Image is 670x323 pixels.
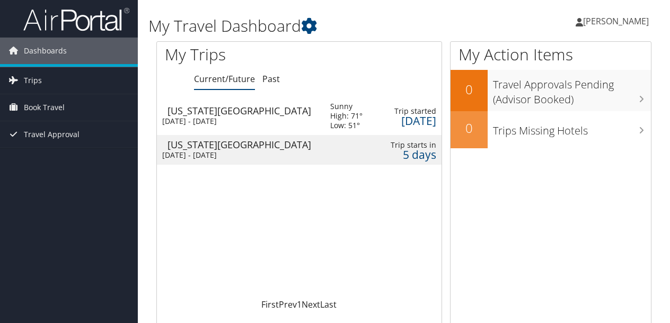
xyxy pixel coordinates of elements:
a: Last [320,299,337,310]
h1: My Trips [165,43,315,66]
a: [PERSON_NAME] [576,5,659,37]
div: [US_STATE][GEOGRAPHIC_DATA] [168,106,320,115]
h1: My Action Items [451,43,651,66]
span: Dashboards [24,38,67,64]
div: [DATE] - [DATE] [162,116,314,126]
a: Current/Future [194,73,255,85]
img: airportal-logo.png [23,7,129,32]
h3: Travel Approvals Pending (Advisor Booked) [493,72,651,107]
span: Travel Approval [24,121,80,148]
a: Past [262,73,280,85]
div: Low: 51° [330,121,363,130]
div: [US_STATE][GEOGRAPHIC_DATA] [168,140,320,149]
a: 0Trips Missing Hotels [451,111,651,148]
a: 1 [297,299,302,310]
div: Trip started [387,106,436,116]
a: Prev [279,299,297,310]
span: Trips [24,67,42,94]
div: Sunny [330,102,363,111]
div: High: 71° [330,111,363,121]
h2: 0 [451,119,488,137]
h2: 0 [451,80,488,98]
a: Next [302,299,320,310]
div: [DATE] [387,116,436,125]
div: [DATE] - [DATE] [162,150,314,160]
div: Trip starts in [387,140,436,150]
h3: Trips Missing Hotels [493,118,651,138]
a: First [261,299,279,310]
span: [PERSON_NAME] [583,15,649,27]
div: 5 days [387,150,436,159]
span: Book Travel [24,94,65,121]
h1: My Travel Dashboard [148,15,489,37]
a: 0Travel Approvals Pending (Advisor Booked) [451,70,651,111]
